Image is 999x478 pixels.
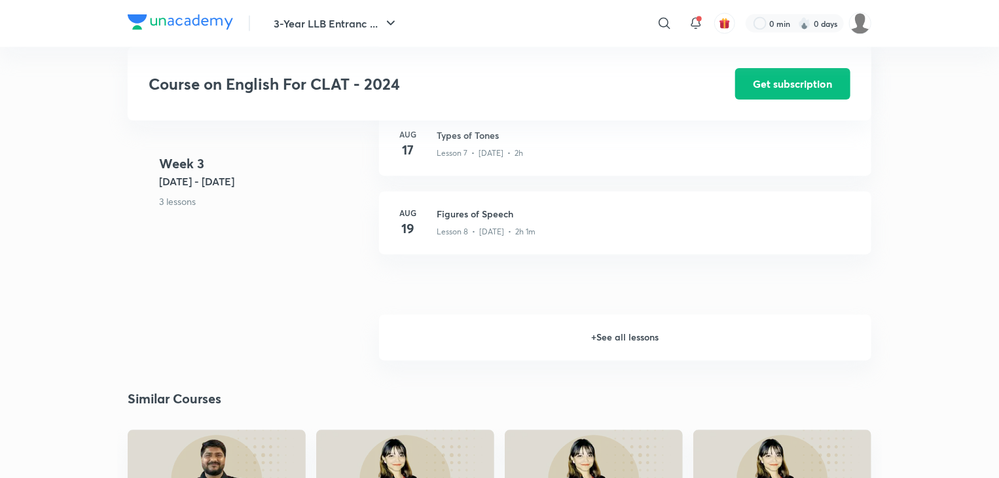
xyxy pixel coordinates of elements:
[395,208,421,219] h6: Aug
[437,208,856,221] h3: Figures of Speech
[798,17,811,30] img: streak
[437,129,856,143] h3: Types of Tones
[379,192,871,270] a: Aug19Figures of SpeechLesson 8 • [DATE] • 2h 1m
[128,14,233,30] img: Company Logo
[395,219,421,239] h4: 19
[714,13,735,34] button: avatar
[159,194,369,208] p: 3 lessons
[437,148,523,160] p: Lesson 7 • [DATE] • 2h
[149,75,661,94] h3: Course on English For CLAT - 2024
[849,12,871,35] img: sejal
[128,14,233,33] a: Company Logo
[395,141,421,160] h4: 17
[266,10,407,37] button: 3-Year LLB Entranc ...
[159,174,369,189] h5: [DATE] - [DATE]
[379,315,871,361] h6: + See all lessons
[395,129,421,141] h6: Aug
[379,113,871,192] a: Aug17Types of TonesLesson 7 • [DATE] • 2h
[159,154,369,174] h4: Week 3
[437,227,536,238] p: Lesson 8 • [DATE] • 2h 1m
[128,390,221,409] h2: Similar Courses
[735,68,850,100] button: Get subscription
[719,18,731,29] img: avatar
